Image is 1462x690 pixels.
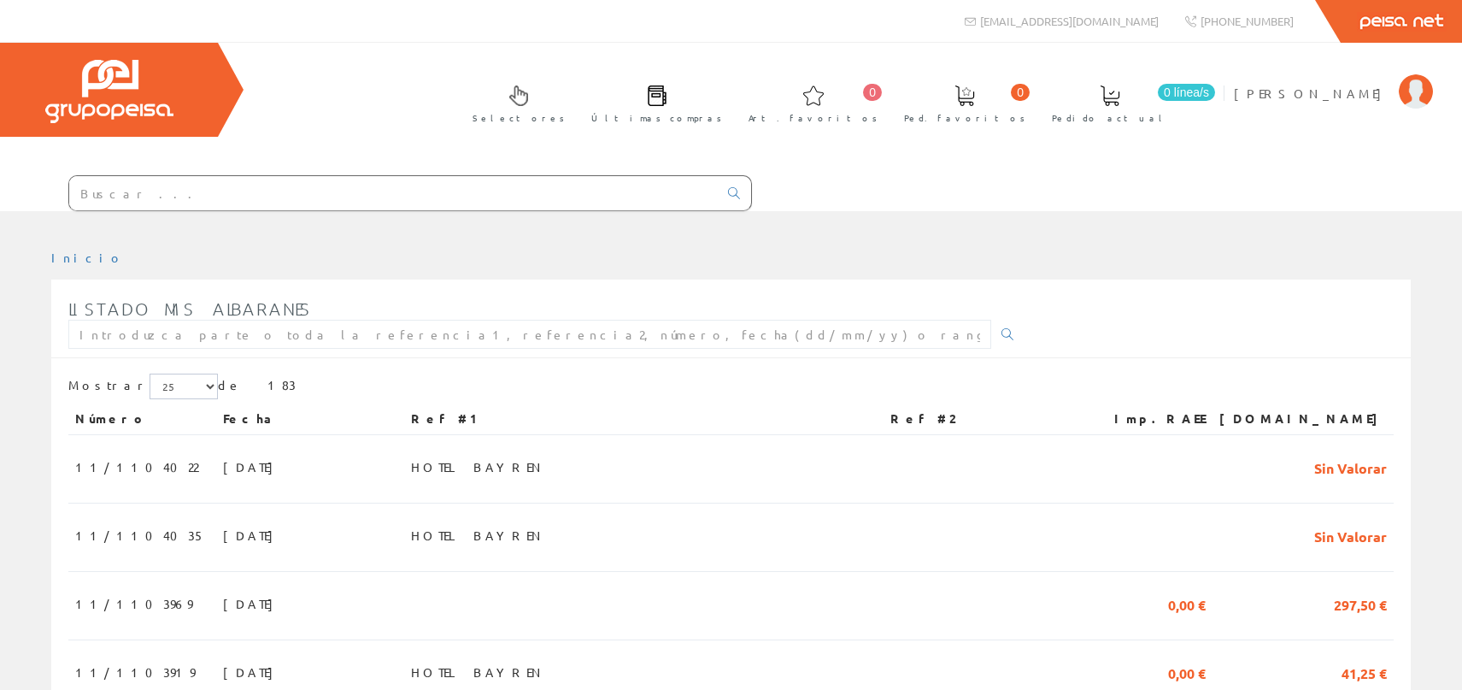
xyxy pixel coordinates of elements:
span: HOTEL BAYREN [411,658,545,687]
span: [PERSON_NAME] [1234,85,1390,102]
span: Listado mis albaranes [68,298,312,319]
input: Buscar ... [69,176,718,210]
th: [DOMAIN_NAME] [1212,404,1394,434]
a: [PERSON_NAME] [1234,71,1433,87]
span: Últimas compras [591,109,722,127]
a: Inicio [51,250,124,265]
span: [DATE] [223,452,282,481]
span: [EMAIL_ADDRESS][DOMAIN_NAME] [980,14,1159,28]
select: Mostrar [150,374,218,399]
span: 0 línea/s [1158,84,1215,101]
span: [DATE] [223,658,282,687]
th: Número [68,404,216,434]
span: [PHONE_NUMBER] [1201,14,1294,28]
span: 11/1103919 [75,658,195,687]
label: Mostrar [68,374,218,399]
input: Introduzca parte o toda la referencia1, referencia2, número, fecha(dd/mm/yy) o rango de fechas(dd... [68,320,991,349]
span: 41,25 € [1342,658,1387,687]
span: 297,50 € [1334,589,1387,618]
div: de 183 [68,374,1394,404]
span: 0 [863,84,882,101]
span: 0 [1011,84,1030,101]
span: Selectores [473,109,565,127]
span: HOTEL BAYREN [411,521,545,550]
span: Ped. favoritos [904,109,1025,127]
span: 0,00 € [1168,589,1206,618]
th: Imp.RAEE [1084,404,1212,434]
span: Art. favoritos [749,109,878,127]
span: [DATE] [223,589,282,618]
a: Últimas compras [574,71,731,133]
th: Fecha [216,404,404,434]
th: Ref #2 [884,404,1084,434]
span: 11/1104022 [75,452,198,481]
img: Grupo Peisa [45,60,173,123]
span: 11/1103969 [75,589,192,618]
th: Ref #1 [404,404,884,434]
span: 0,00 € [1168,658,1206,687]
span: HOTEL BAYREN [411,452,545,481]
span: 11/1104035 [75,521,205,550]
span: Pedido actual [1052,109,1168,127]
span: Sin Valorar [1314,521,1387,550]
a: Selectores [455,71,573,133]
span: [DATE] [223,521,282,550]
span: Sin Valorar [1314,452,1387,481]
